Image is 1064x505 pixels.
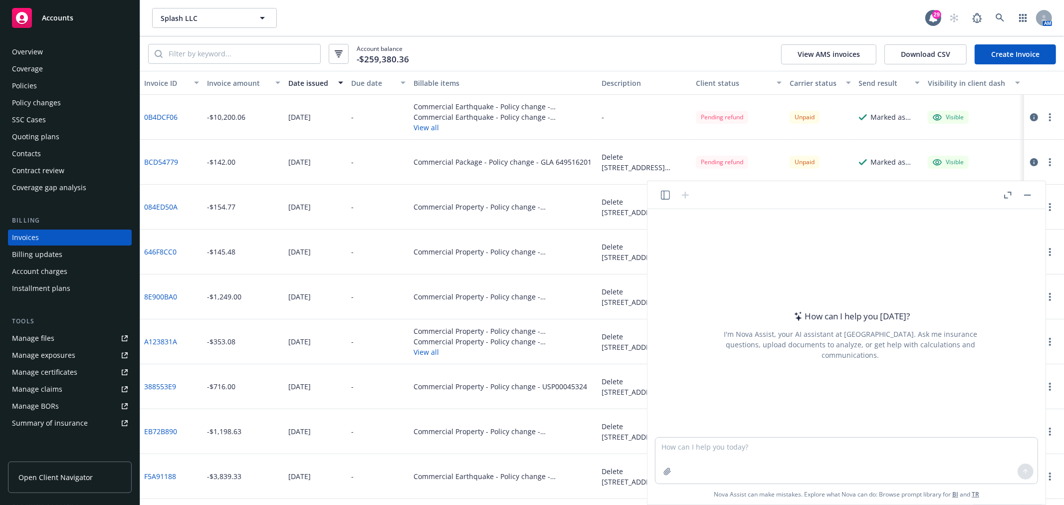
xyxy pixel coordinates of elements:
div: 29 [932,10,941,19]
a: Report a Bug [967,8,987,28]
div: Manage BORs [12,398,59,414]
a: Policies [8,78,132,94]
button: Carrier status [786,71,854,95]
div: [DATE] [288,112,311,122]
a: Switch app [1013,8,1033,28]
button: Invoice ID [140,71,203,95]
a: Billing updates [8,247,132,262]
input: Filter by keyword... [163,44,320,63]
div: Commercial Property - Policy change - B128416688W24 [414,426,594,437]
svg: Search [155,50,163,58]
div: Date issued [288,78,332,88]
div: Commercial Property - Policy change - MAUD37442173010 [414,291,594,302]
div: Description [602,78,688,88]
div: Policies [12,78,37,94]
div: -$1,198.63 [207,426,241,437]
div: Send result [859,78,909,88]
button: Send result [855,71,924,95]
div: Commercial Property - Policy change - RMP7092916809 [414,202,594,212]
a: SSC Cases [8,112,132,128]
a: Coverage [8,61,132,77]
div: Delete [STREET_ADDRESS] Locations Eff [DATE] [602,197,688,218]
div: - [351,247,354,257]
a: Start snowing [944,8,964,28]
span: Splash LLC [161,13,247,23]
a: Create Invoice [975,44,1056,64]
button: Date issued [284,71,347,95]
div: Commercial Earthquake - Policy change - 42PRP00043811 [414,471,594,482]
div: - [351,291,354,302]
button: View all [414,122,594,133]
div: Tools [8,316,132,326]
span: Accounts [42,14,73,22]
a: Manage certificates [8,364,132,380]
div: Installment plans [12,280,70,296]
button: View all [414,347,594,357]
div: Delete [STREET_ADDRESS] Locations Eff [DATE] [602,421,688,442]
div: [DATE] [288,336,311,347]
a: EB72B890 [144,426,177,437]
div: Invoices [12,230,39,246]
div: Client status [696,78,771,88]
div: [DATE] [288,291,311,302]
div: Unpaid [790,111,820,123]
div: [DATE] [288,381,311,392]
button: Description [598,71,692,95]
div: Commercial Earthquake - Policy change - ESP100113305 [414,112,594,122]
a: TR [972,490,979,499]
div: - [351,426,354,437]
div: Carrier status [790,78,840,88]
a: Installment plans [8,280,132,296]
span: Account balance [357,44,409,63]
div: Visible [933,158,964,167]
div: -$3,839.33 [207,471,241,482]
div: Delete [STREET_ADDRESS] Locations Eff [DATE] [602,466,688,487]
div: [DATE] [288,471,311,482]
div: Delete [STREET_ADDRESS] policy# GLA 6495162 01 endt9 v6 [602,152,688,173]
button: Due date [347,71,410,95]
div: Delete [STREET_ADDRESS] Locations Eff [DATE]- Allrisk [602,286,688,307]
a: BI [952,490,958,499]
a: 646F8CC0 [144,247,177,257]
div: Delete [STREET_ADDRESS] Locations Eff [DATE] [602,242,688,262]
div: - [351,157,354,167]
span: Open Client Navigator [18,472,93,483]
a: Summary of insurance [8,415,132,431]
div: Pending refund [696,111,748,123]
div: [DATE] [288,426,311,437]
button: View AMS invoices [781,44,876,64]
div: Manage certificates [12,364,77,380]
a: Overview [8,44,132,60]
a: Manage exposures [8,347,132,363]
div: Visibility in client dash [928,78,1009,88]
div: Billing [8,216,132,226]
div: Delete [STREET_ADDRESS] Locations Eff [DATE] [602,376,688,397]
div: Due date [351,78,395,88]
a: BCD54779 [144,157,178,167]
a: Accounts [8,4,132,32]
a: A123831A [144,336,177,347]
div: - [351,112,354,122]
div: Account charges [12,263,67,279]
div: Marked as sent [871,112,920,122]
button: Download CSV [884,44,967,64]
button: Visibility in client dash [924,71,1024,95]
div: - [351,336,354,347]
div: Pending refund [696,156,748,168]
div: Coverage [12,61,43,77]
a: Search [990,8,1010,28]
div: Summary of insurance [12,415,88,431]
div: SSC Cases [12,112,46,128]
div: Overview [12,44,43,60]
button: Billable items [410,71,598,95]
div: [DATE] [288,247,311,257]
div: Contract review [12,163,64,179]
span: -$259,380.36 [357,53,409,66]
div: [DATE] [288,202,311,212]
a: Policy changes [8,95,132,111]
div: Quoting plans [12,129,59,145]
div: Commercial Earthquake - Policy change - ZA326H24A000 [414,101,594,112]
div: Marked as sent [871,157,920,167]
a: 388553E9 [144,381,176,392]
